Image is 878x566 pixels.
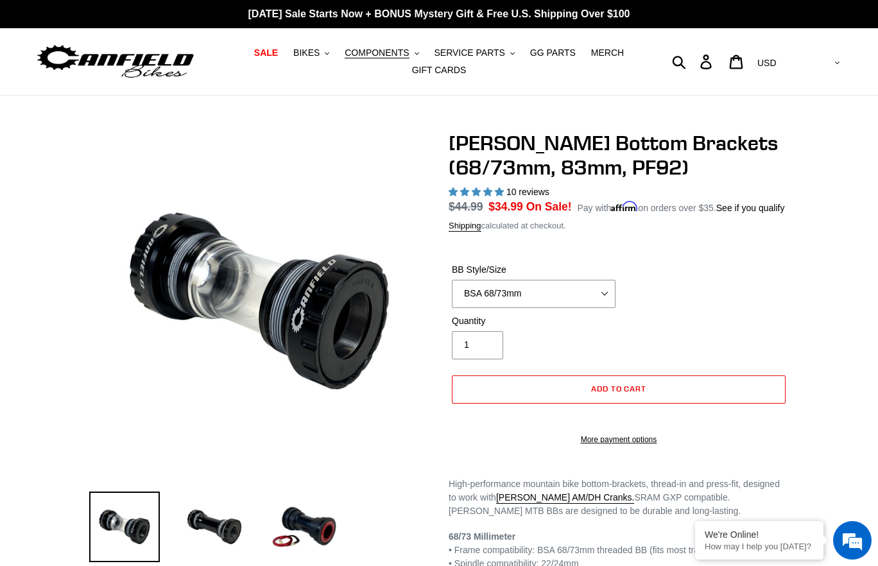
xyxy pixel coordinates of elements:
[254,47,278,58] span: SALE
[449,219,789,232] div: calculated at checkout.
[449,131,789,180] h1: [PERSON_NAME] Bottom Brackets (68/73mm, 83mm, PF92)
[496,492,635,504] a: [PERSON_NAME] AM/DH Cranks.
[452,314,615,328] label: Quantity
[434,47,504,58] span: SERVICE PARTS
[526,198,572,215] span: On Sale!
[591,47,624,58] span: MERCH
[179,492,250,562] img: Load image into Gallery viewer, 83mm Bottom Bracket
[89,492,160,562] img: Load image into Gallery viewer, 68/73mm Bottom Bracket
[287,44,336,62] button: BIKES
[269,492,340,562] img: Load image into Gallery viewer, Press Fit 92 Bottom Bracket
[345,47,409,58] span: COMPONENTS
[35,42,196,82] img: Canfield Bikes
[406,62,473,79] a: GIFT CARDS
[705,529,814,540] div: We're Online!
[338,44,425,62] button: COMPONENTS
[449,477,789,518] p: High-performance mountain bike bottom-brackets, thread-in and press-fit, designed to work with SR...
[449,187,506,197] span: 4.90 stars
[716,203,785,213] a: See if you qualify - Learn more about Affirm Financing (opens in modal)
[452,375,786,404] button: Add to cart
[449,531,515,542] strong: 68/73 Millimeter
[577,198,784,215] p: Pay with on orders over $35.
[449,200,483,213] s: $44.99
[585,44,630,62] a: MERCH
[412,65,467,76] span: GIFT CARDS
[591,384,647,393] span: Add to cart
[530,47,576,58] span: GG PARTS
[427,44,521,62] button: SERVICE PARTS
[248,44,284,62] a: SALE
[524,44,582,62] a: GG PARTS
[488,200,523,213] span: $34.99
[611,201,638,212] span: Affirm
[506,187,549,197] span: 10 reviews
[449,221,481,232] a: Shipping
[452,263,615,277] label: BB Style/Size
[705,542,814,551] p: How may I help you today?
[452,434,786,445] a: More payment options
[293,47,320,58] span: BIKES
